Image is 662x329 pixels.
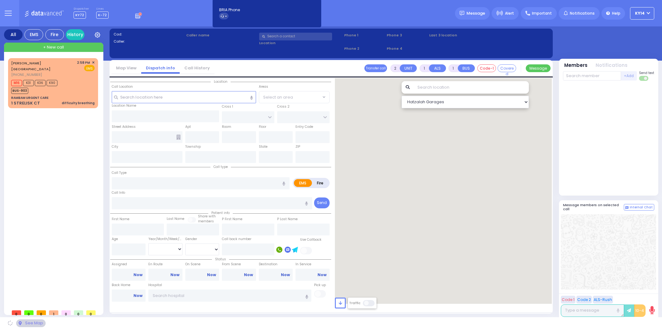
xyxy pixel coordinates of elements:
label: From Scene [222,262,256,267]
a: Now [133,272,142,278]
label: Call Info [112,190,125,195]
label: Fire [312,179,329,187]
label: Destination [259,262,293,267]
span: members [198,219,214,224]
label: Traffic [349,301,360,305]
label: Use Callback [300,237,322,242]
label: En Route [148,262,182,267]
a: Now [133,293,142,299]
button: Covered [498,64,516,72]
a: Call History [180,65,214,71]
span: 0 [61,310,71,315]
span: Phone 4 [387,46,427,51]
label: Call back number [222,237,251,242]
label: On Scene [185,262,219,267]
button: ALS-Rush [593,296,613,304]
input: Search location here [112,91,256,103]
span: Notifications [570,11,595,16]
span: Help [612,11,620,16]
label: Gender [185,237,197,242]
a: Now [317,272,326,278]
label: Entry Code [295,124,313,129]
button: KY14 [630,7,654,20]
label: Back Home [112,283,146,288]
span: 1 [49,310,58,315]
div: See map [16,319,45,327]
span: Phone 1 [344,33,385,38]
label: Location [259,40,342,46]
a: Map View [111,65,141,71]
button: Code 1 [561,296,575,304]
label: Areas [259,84,268,89]
span: ✕ [92,60,95,65]
button: Code-1 [477,64,496,72]
span: K31 [23,80,34,86]
input: Search member [563,71,621,81]
div: 1 STRELISK CT [11,100,40,106]
span: Other building occupants [176,135,181,140]
label: Township [185,144,201,149]
span: Alert [505,11,514,16]
label: Location Name [112,103,136,108]
span: 2:58 PM [77,60,90,65]
span: Phone 2 [344,46,385,51]
small: Share with [198,214,216,219]
span: BRIA Phone [219,7,240,13]
div: Year/Month/Week/Day [148,237,182,242]
a: Now [207,272,216,278]
button: Members [564,62,588,69]
label: In Service [295,262,330,267]
label: Turn off text [639,75,649,81]
span: K90 [47,80,57,86]
a: Now [281,272,290,278]
button: Code 2 [576,296,592,304]
div: All [4,29,23,40]
span: KY72 [74,12,86,19]
div: EMS [25,29,43,40]
span: 0 [74,310,83,315]
label: City [112,144,118,149]
label: First Name [112,217,129,222]
a: [PERSON_NAME][GEOGRAPHIC_DATA] [11,61,51,72]
span: + New call [43,44,64,50]
label: Room [222,124,231,129]
label: Pick up [314,283,326,288]
label: Dispatcher [74,7,89,11]
label: Floor [259,124,266,129]
input: Search location [413,81,529,94]
a: Dispatch info [141,65,180,71]
label: Street Address [112,124,136,129]
label: Last Name [167,216,184,221]
button: Transfer call [364,64,387,72]
div: difficulty breathing [62,101,95,105]
label: Apt [185,124,191,129]
span: Select an area [263,94,293,100]
button: UNIT [400,64,417,72]
div: Fire [45,29,64,40]
h5: Message members on selected call [563,203,624,211]
button: Send [314,197,330,208]
label: Cross 2 [277,104,290,109]
span: Call type [210,165,231,169]
span: Message [466,10,485,16]
button: Message [526,64,551,72]
div: RAMBAM URGENT CARE [11,95,48,100]
span: Patient info [208,211,233,215]
span: [PHONE_NUMBER] [11,72,42,77]
label: Cad: [114,32,184,37]
input: Search hospital [148,290,311,301]
span: Status [212,257,229,262]
label: Age [112,237,118,242]
button: ALS [429,64,446,72]
label: Call Location [112,84,133,89]
label: P First Name [222,217,242,222]
span: 0 [24,310,34,315]
label: Assigned [112,262,146,267]
span: BUS-903 [11,88,28,94]
label: Call Type [112,170,127,175]
a: Now [170,272,179,278]
span: KY14 [635,11,645,16]
label: EMS [294,179,312,187]
span: M16 [11,80,22,86]
button: BUS [458,64,475,72]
